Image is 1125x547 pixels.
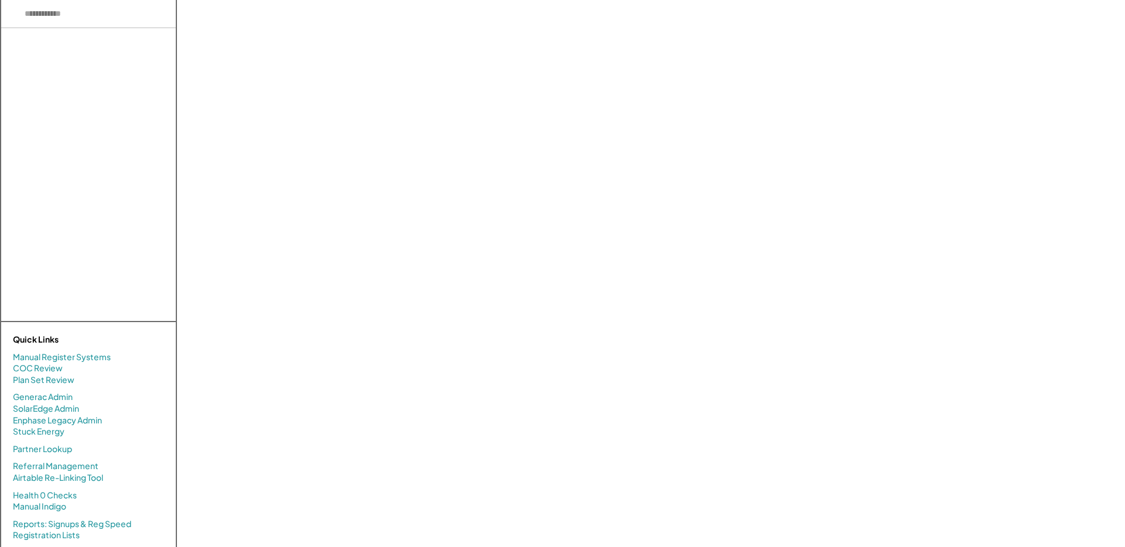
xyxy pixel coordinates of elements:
[13,363,63,374] a: COC Review
[13,518,131,530] a: Reports: Signups & Reg Speed
[13,374,74,386] a: Plan Set Review
[13,426,64,437] a: Stuck Energy
[13,501,66,512] a: Manual Indigo
[13,403,79,415] a: SolarEdge Admin
[13,351,111,363] a: Manual Register Systems
[13,415,102,426] a: Enphase Legacy Admin
[13,460,98,472] a: Referral Management
[13,472,103,484] a: Airtable Re-Linking Tool
[13,490,77,501] a: Health 0 Checks
[13,443,72,455] a: Partner Lookup
[13,529,80,541] a: Registration Lists
[13,334,130,346] div: Quick Links
[13,391,73,403] a: Generac Admin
